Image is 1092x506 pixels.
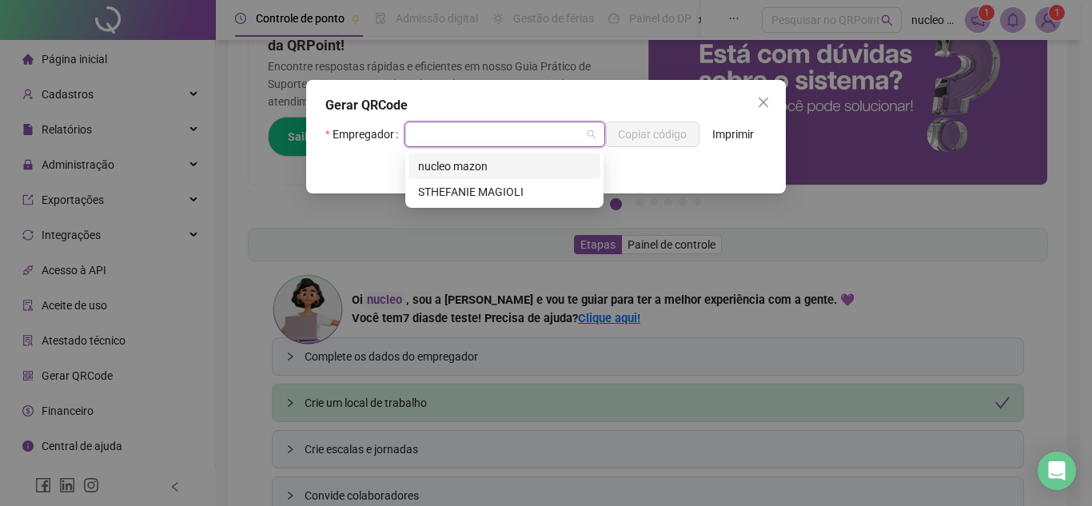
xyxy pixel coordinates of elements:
div: nucleo mazon [409,153,600,179]
button: Copiar código [605,122,699,147]
div: STHEFANIE MAGIOLI [409,179,600,205]
div: Open Intercom Messenger [1038,452,1076,490]
button: Close [751,90,776,115]
div: Gerar QRCode [325,96,767,115]
span: close [757,96,770,109]
div: nucleo mazon [418,157,591,175]
div: STHEFANIE MAGIOLI [418,183,591,201]
button: Imprimir [699,122,767,147]
label: Empregador [325,122,405,147]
